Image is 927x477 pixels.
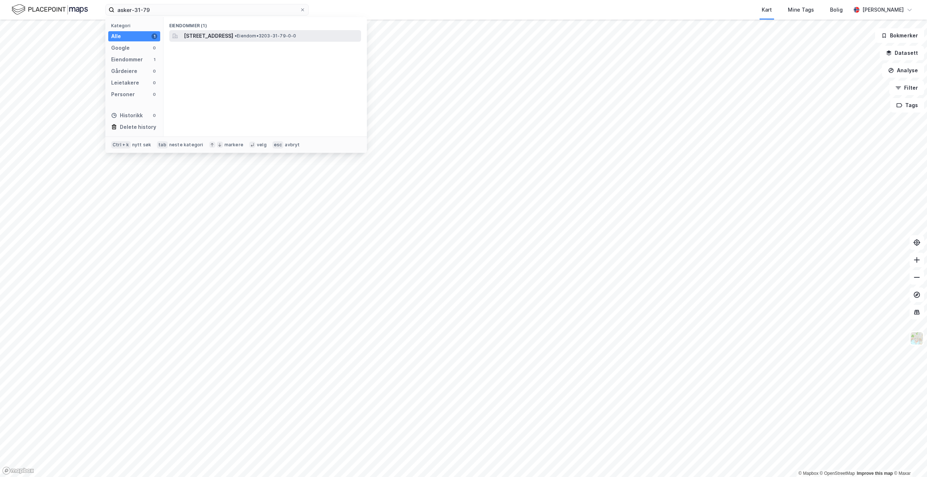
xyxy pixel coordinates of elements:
[882,63,924,78] button: Analyse
[890,98,924,113] button: Tags
[862,5,904,14] div: [PERSON_NAME]
[875,28,924,43] button: Bokmerker
[151,80,157,86] div: 0
[111,67,137,76] div: Gårdeiere
[820,471,855,476] a: OpenStreetMap
[111,141,131,148] div: Ctrl + k
[788,5,814,14] div: Mine Tags
[151,45,157,51] div: 0
[157,141,168,148] div: tab
[224,142,243,148] div: markere
[120,123,156,131] div: Delete history
[111,55,143,64] div: Eiendommer
[880,46,924,60] button: Datasett
[111,23,160,28] div: Kategori
[798,471,818,476] a: Mapbox
[830,5,843,14] div: Bolig
[891,442,927,477] iframe: Chat Widget
[891,442,927,477] div: Kontrollprogram for chat
[889,81,924,95] button: Filter
[111,90,135,99] div: Personer
[257,142,267,148] div: velg
[285,142,300,148] div: avbryt
[114,4,300,15] input: Søk på adresse, matrikkel, gårdeiere, leietakere eller personer
[272,141,284,148] div: esc
[151,57,157,62] div: 1
[151,68,157,74] div: 0
[235,33,237,38] span: •
[235,33,296,39] span: Eiendom • 3203-31-79-0-0
[12,3,88,16] img: logo.f888ab2527a4732fd821a326f86c7f29.svg
[151,91,157,97] div: 0
[163,17,367,30] div: Eiendommer (1)
[169,142,203,148] div: neste kategori
[111,111,143,120] div: Historikk
[184,32,233,40] span: [STREET_ADDRESS]
[762,5,772,14] div: Kart
[151,113,157,118] div: 0
[111,78,139,87] div: Leietakere
[151,33,157,39] div: 1
[910,331,924,345] img: Z
[111,32,121,41] div: Alle
[857,471,893,476] a: Improve this map
[132,142,151,148] div: nytt søk
[111,44,130,52] div: Google
[2,466,34,475] a: Mapbox homepage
